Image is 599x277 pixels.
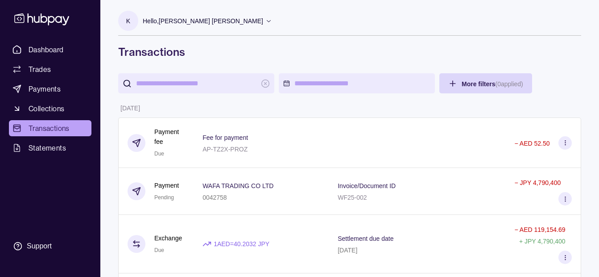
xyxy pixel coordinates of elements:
[9,101,91,117] a: Collections
[9,81,91,97] a: Payments
[154,247,164,253] span: Due
[214,239,269,249] p: 1 AED = 40.2032 JPY
[154,233,182,243] p: Exchange
[519,238,566,245] p: + JPY 4,790,400
[29,84,61,94] span: Payments
[136,73,256,93] input: search
[515,140,550,147] p: − AED 52.50
[29,143,66,153] span: Statements
[9,61,91,77] a: Trades
[202,146,248,153] p: AP-TZ2X-PROZ
[118,45,581,59] h1: Transactions
[202,182,273,189] p: WAFA TRADING CO LTD
[120,105,140,112] p: [DATE]
[29,64,51,75] span: Trades
[29,103,64,114] span: Collections
[154,127,185,147] p: Payment fee
[27,241,52,251] div: Support
[29,44,64,55] span: Dashboard
[515,226,566,233] p: − AED 119,154.69
[338,182,396,189] p: Invoice/Document ID
[515,179,561,186] p: − JPY 4,790,400
[202,134,248,141] p: Fee for payment
[29,123,70,134] span: Transactions
[439,73,532,93] button: More filters(0applied)
[462,80,523,88] span: More filters
[338,235,393,242] p: Settlement due date
[9,42,91,58] a: Dashboard
[9,120,91,136] a: Transactions
[202,194,227,201] p: 0042758
[154,180,179,190] p: Payment
[154,194,174,201] span: Pending
[9,140,91,156] a: Statements
[9,237,91,256] a: Support
[495,80,523,88] p: ( 0 applied)
[338,194,367,201] p: WF25-002
[126,16,130,26] p: K
[143,16,263,26] p: Hello, [PERSON_NAME] [PERSON_NAME]
[338,247,357,254] p: [DATE]
[154,151,164,157] span: Due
